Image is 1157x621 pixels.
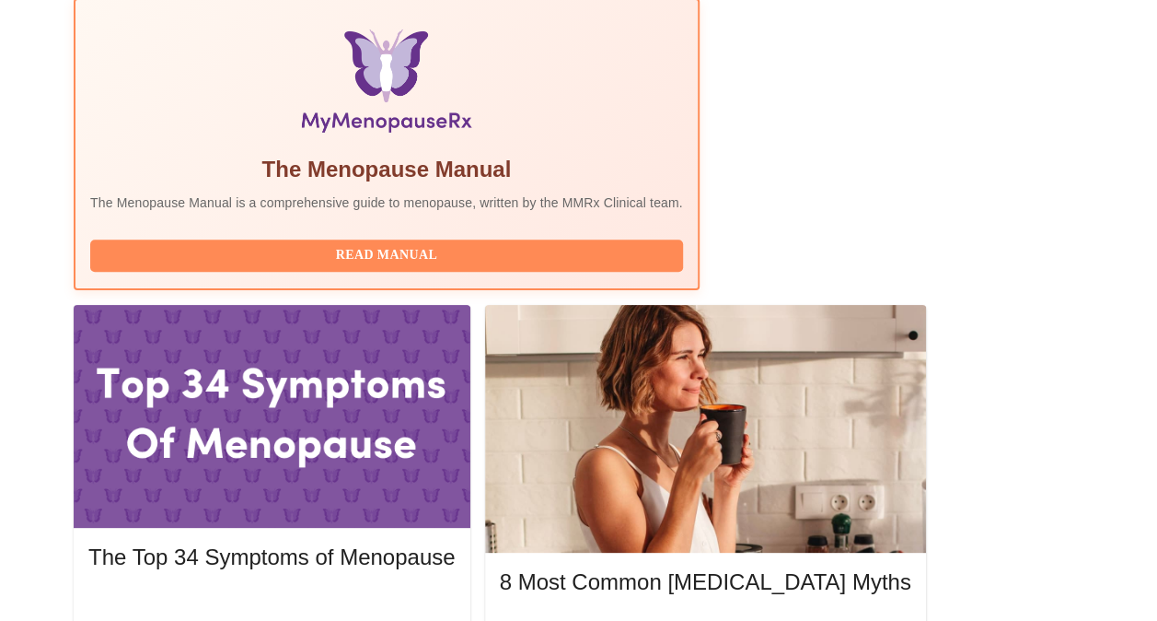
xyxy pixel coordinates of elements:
[107,593,436,616] span: Read More
[500,568,911,597] h5: 8 Most Common [MEDICAL_DATA] Myths
[90,193,683,212] p: The Menopause Manual is a comprehensive guide to menopause, written by the MMRx Clinical team.
[88,543,455,572] h5: The Top 34 Symptoms of Menopause
[88,589,455,621] button: Read More
[109,244,665,267] span: Read Manual
[184,29,588,140] img: Menopause Manual
[90,240,683,272] button: Read Manual
[88,595,459,611] a: Read More
[90,246,688,262] a: Read Manual
[90,155,683,184] h5: The Menopause Manual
